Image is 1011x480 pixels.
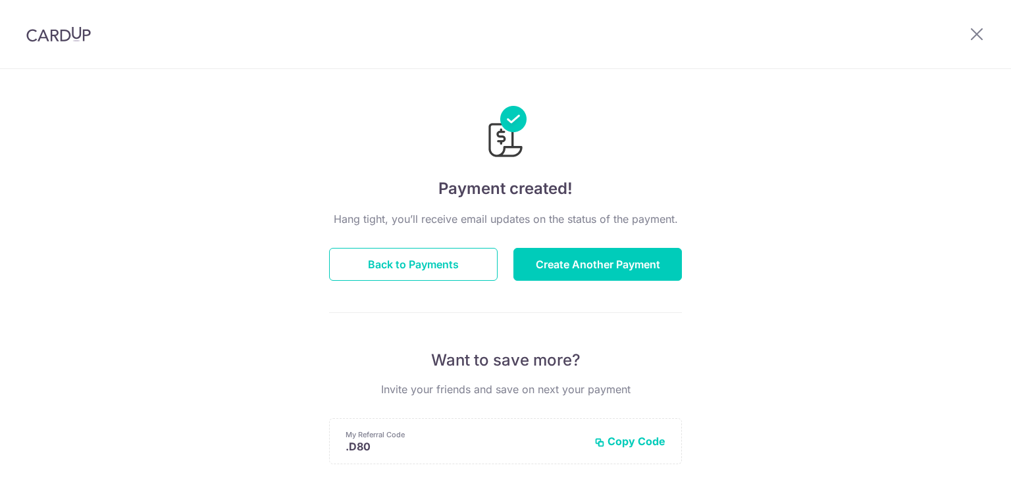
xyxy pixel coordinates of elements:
[26,26,91,42] img: CardUp
[329,381,682,397] p: Invite your friends and save on next your payment
[484,106,527,161] img: Payments
[513,248,682,281] button: Create Another Payment
[329,211,682,227] p: Hang tight, you’ll receive email updates on the status of the payment.
[329,177,682,201] h4: Payment created!
[346,429,584,440] p: My Referral Code
[346,440,584,453] p: .D80
[329,350,682,371] p: Want to save more?
[329,248,498,281] button: Back to Payments
[594,435,665,448] button: Copy Code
